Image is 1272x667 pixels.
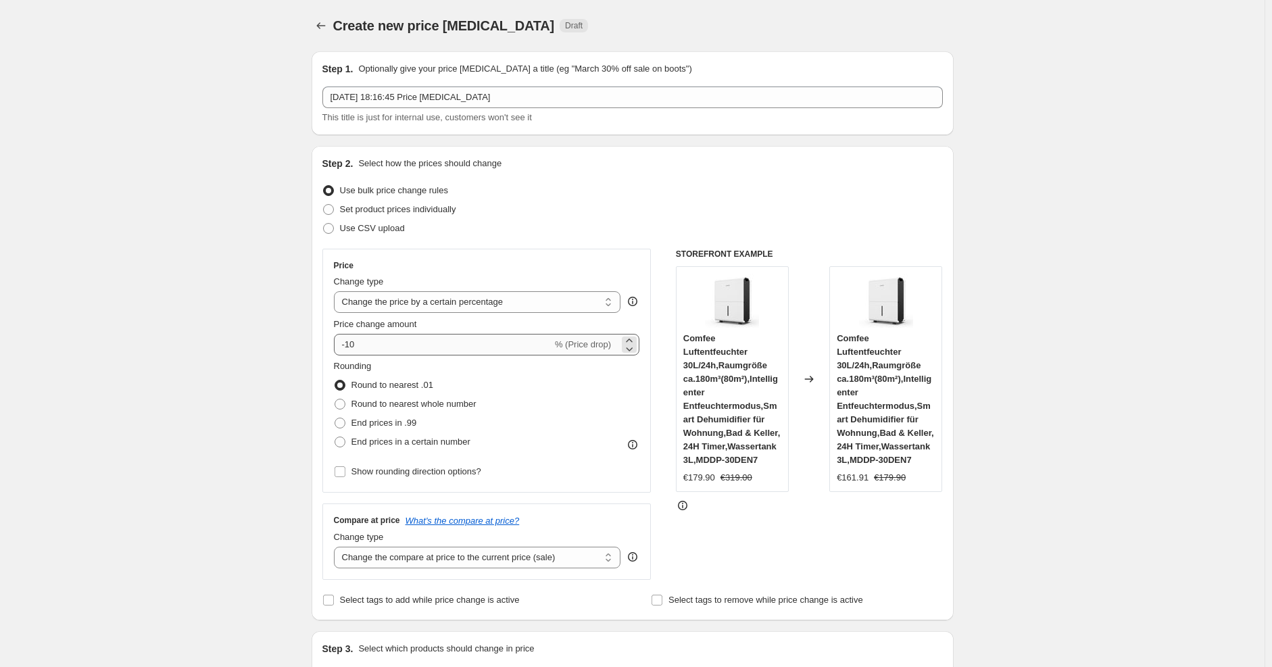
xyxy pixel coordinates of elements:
img: 51MV2N197yL_80x.jpg [859,274,913,328]
h2: Step 3. [322,642,353,656]
button: Price change jobs [312,16,331,35]
span: This title is just for internal use, customers won't see it [322,112,532,122]
span: Round to nearest whole number [351,399,476,409]
span: Draft [565,20,583,31]
span: % (Price drop) [555,339,611,349]
h2: Step 2. [322,157,353,170]
strike: €179.90 [874,471,906,485]
p: Optionally give your price [MEDICAL_DATA] a title (eg "March 30% off sale on boots") [358,62,691,76]
span: Change type [334,532,384,542]
strike: €319.00 [720,471,752,485]
p: Select which products should change in price [358,642,534,656]
span: Change type [334,276,384,287]
span: Round to nearest .01 [351,380,433,390]
p: Select how the prices should change [358,157,502,170]
span: Set product prices individually [340,204,456,214]
span: End prices in a certain number [351,437,470,447]
span: Price change amount [334,319,417,329]
span: Comfee Luftentfeuchter 30L/24h,Raumgröße ca.180m³(80m²),Intelligenter Entfeuchtermodus,Smart Dehu... [837,333,934,465]
h3: Compare at price [334,515,400,526]
span: Comfee Luftentfeuchter 30L/24h,Raumgröße ca.180m³(80m²),Intelligenter Entfeuchtermodus,Smart Dehu... [683,333,781,465]
h3: Price [334,260,353,271]
div: help [626,295,639,308]
img: 51MV2N197yL_80x.jpg [705,274,759,328]
h6: STOREFRONT EXAMPLE [676,249,943,260]
span: Select tags to remove while price change is active [668,595,863,605]
input: 30% off holiday sale [322,87,943,108]
div: €161.91 [837,471,869,485]
button: What's the compare at price? [406,516,520,526]
span: Select tags to add while price change is active [340,595,520,605]
span: Use CSV upload [340,223,405,233]
span: Rounding [334,361,372,371]
input: -15 [334,334,552,355]
div: €179.90 [683,471,715,485]
h2: Step 1. [322,62,353,76]
span: End prices in .99 [351,418,417,428]
span: Use bulk price change rules [340,185,448,195]
span: Create new price [MEDICAL_DATA] [333,18,555,33]
div: help [626,550,639,564]
span: Show rounding direction options? [351,466,481,476]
